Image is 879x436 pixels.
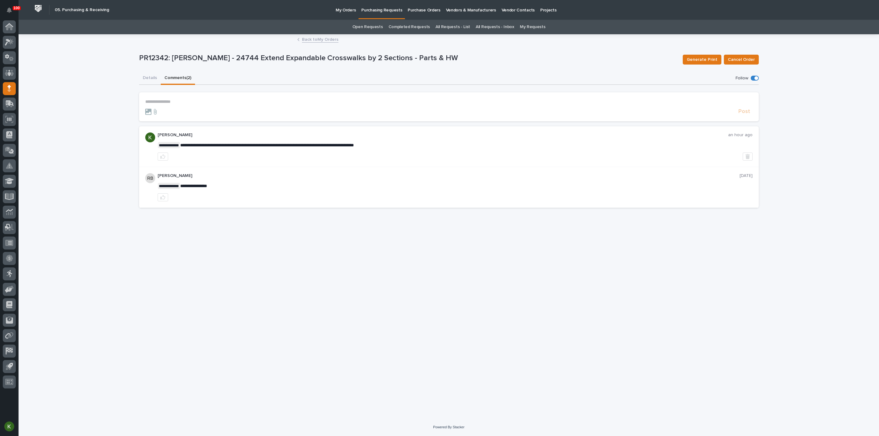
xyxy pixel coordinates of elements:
[8,7,16,17] div: Notifications100
[433,425,464,429] a: Powered By Stacker
[55,7,109,13] h2: 05. Purchasing & Receiving
[3,420,16,433] button: users-avatar
[683,55,721,65] button: Generate Print
[145,132,155,142] img: ACg8ocJ82m_yTv-Z4hb_fCauuLRC_sS2187g2m0EbYV5PNiMLtn0JYTq=s96-c
[476,20,514,34] a: All Requests - Inbox
[728,132,753,138] p: an hour ago
[740,173,753,178] p: [DATE]
[139,72,161,85] button: Details
[435,20,470,34] a: All Requests - List
[728,56,755,63] span: Cancel Order
[14,6,20,10] p: 100
[389,20,430,34] a: Completed Requests
[687,56,717,63] span: Generate Print
[736,108,753,115] button: Post
[158,173,740,178] p: [PERSON_NAME]
[738,108,750,115] span: Post
[3,4,16,17] button: Notifications
[158,132,728,138] p: [PERSON_NAME]
[520,20,546,34] a: My Requests
[352,20,383,34] a: Open Requests
[32,3,44,14] img: Workspace Logo
[139,54,678,63] p: PR12342: [PERSON_NAME] - 24744 Extend Expandable Crosswalks by 2 Sections - Parts & HW
[302,36,338,43] a: Back toMy Orders
[743,153,753,161] button: Delete post
[736,76,748,81] p: Follow
[158,193,168,201] button: like this post
[161,72,195,85] button: Comments (2)
[158,153,168,161] button: like this post
[724,55,759,65] button: Cancel Order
